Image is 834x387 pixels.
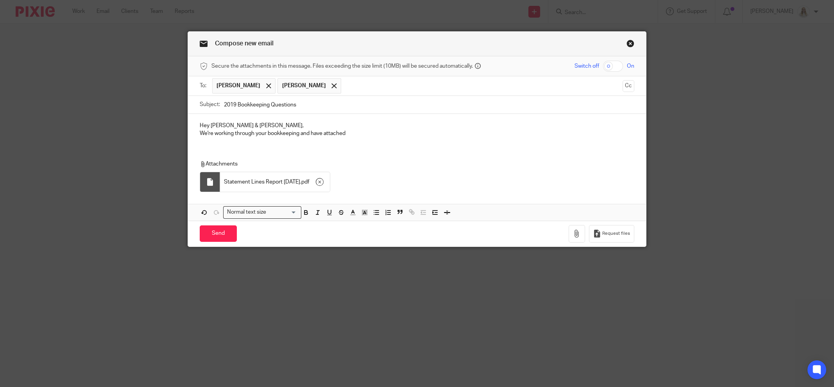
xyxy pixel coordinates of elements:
span: Request files [602,230,630,237]
label: To: [200,82,208,90]
label: Subject: [200,101,220,108]
span: Secure the attachments in this message. Files exceeding the size limit (10MB) will be secured aut... [211,62,473,70]
a: Close this dialog window [626,40,634,50]
span: [PERSON_NAME] [217,82,260,90]
input: Search for option [268,208,297,216]
p: Attachments [200,160,619,168]
span: On [627,62,634,70]
div: . [220,172,330,192]
input: Send [200,225,237,242]
span: pdf [301,178,310,186]
button: Cc [623,80,634,92]
div: Search for option [223,206,301,218]
span: Statement Lines Report [DATE] [224,178,300,186]
p: We're working through your bookkeeping and have attached [200,130,634,137]
p: Hey [PERSON_NAME] & [PERSON_NAME], [200,122,634,130]
button: Request files [589,225,634,243]
span: Compose new email [215,40,274,47]
span: Switch off [574,62,599,70]
span: [PERSON_NAME] [282,82,326,90]
span: Normal text size [225,208,268,216]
